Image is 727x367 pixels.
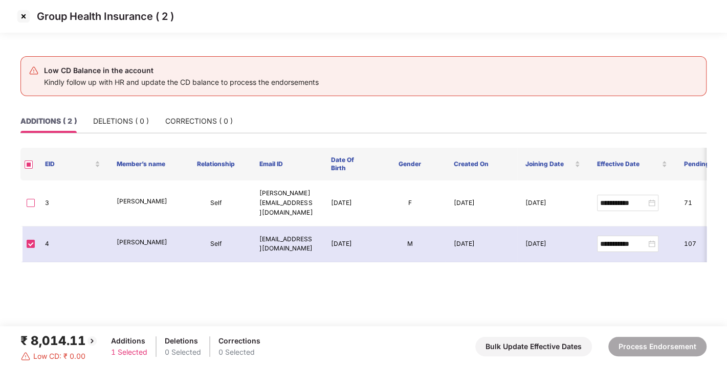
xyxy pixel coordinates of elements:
span: Effective Date [597,160,659,168]
div: Corrections [218,335,260,347]
div: 1 Selected [111,347,147,358]
span: EID [45,160,93,168]
th: EID [37,148,108,180]
td: [PERSON_NAME][EMAIL_ADDRESS][DOMAIN_NAME] [251,180,323,226]
div: ₹ 8,014.11 [20,331,98,351]
p: [PERSON_NAME] [117,197,172,207]
td: [DATE] [446,226,517,263]
th: Gender [374,148,446,180]
td: M [374,226,446,263]
div: CORRECTIONS ( 0 ) [165,116,233,127]
td: 3 [37,180,108,226]
div: Deletions [165,335,201,347]
div: Kindly follow up with HR and update the CD balance to process the endorsements [44,77,319,88]
div: 0 Selected [165,347,201,358]
img: svg+xml;base64,PHN2ZyBpZD0iQmFjay0yMHgyMCIgeG1sbnM9Imh0dHA6Ly93d3cudzMub3JnLzIwMDAvc3ZnIiB3aWR0aD... [86,335,98,347]
span: Joining Date [525,160,573,168]
td: [DATE] [517,180,589,226]
td: [DATE] [323,180,374,226]
td: F [374,180,446,226]
div: ADDITIONS ( 2 ) [20,116,77,127]
p: [PERSON_NAME] [117,238,172,247]
img: svg+xml;base64,PHN2ZyB4bWxucz0iaHR0cDovL3d3dy53My5vcmcvMjAwMC9zdmciIHdpZHRoPSIyNCIgaGVpZ2h0PSIyNC... [29,65,39,76]
th: Relationship [180,148,252,180]
div: Low CD Balance in the account [44,64,319,77]
td: Self [180,180,252,226]
p: Group Health Insurance ( 2 ) [37,10,174,22]
td: [DATE] [446,180,517,226]
th: Email ID [251,148,323,180]
td: [EMAIL_ADDRESS][DOMAIN_NAME] [251,226,323,263]
th: Member’s name [108,148,180,180]
button: Process Endorsement [608,337,707,356]
img: svg+xml;base64,PHN2ZyBpZD0iQ3Jvc3MtMzJ4MzIiIHhtbG5zPSJodHRwOi8vd3d3LnczLm9yZy8yMDAwL3N2ZyIgd2lkdG... [15,8,32,25]
div: 0 Selected [218,347,260,358]
td: 4 [37,226,108,263]
div: Additions [111,335,147,347]
th: Effective Date [588,148,675,180]
th: Created On [446,148,517,180]
div: DELETIONS ( 0 ) [93,116,149,127]
img: svg+xml;base64,PHN2ZyBpZD0iRGFuZ2VyLTMyeDMyIiB4bWxucz0iaHR0cDovL3d3dy53My5vcmcvMjAwMC9zdmciIHdpZH... [20,351,31,361]
td: [DATE] [517,226,589,263]
td: [DATE] [323,226,374,263]
td: Self [180,226,252,263]
th: Joining Date [517,148,589,180]
button: Bulk Update Effective Dates [475,337,592,356]
span: Low CD: ₹ 0.00 [33,351,85,362]
th: Date Of Birth [323,148,374,180]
